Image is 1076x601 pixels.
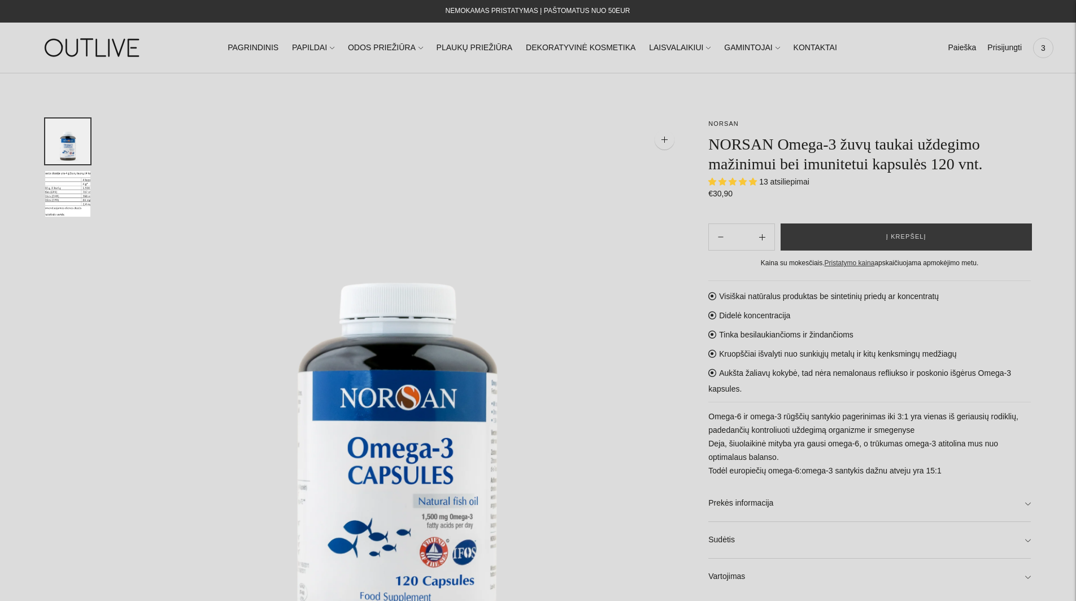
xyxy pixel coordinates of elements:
span: 4.92 stars [708,177,759,186]
a: Prisijungti [987,36,1022,60]
a: PAGRINDINIS [228,36,278,60]
button: Add product quantity [709,223,733,251]
p: Omega-6 ir omega-3 rūgščių santykio pagerinimas iki 3:1 yra vienas iš geriausių rodiklių, padedan... [708,410,1031,478]
img: OUTLIVE [23,28,164,67]
div: NEMOKAMAS PRISTATYMAS Į PAŠTOMATUS NUO 50EUR [446,5,630,18]
button: Subtract product quantity [750,223,774,251]
div: Kaina su mokesčiais. apskaičiuojama apmokėjimo metu. [708,257,1031,269]
span: 13 atsiliepimai [759,177,809,186]
a: PAPILDAI [292,36,334,60]
div: Visiškai natūralus produktas be sintetinių priedų ar koncentratų Didelė koncentracija Tinka besil... [708,280,1031,595]
a: 3 [1033,36,1053,60]
a: Pristatymo kaina [825,259,875,267]
a: NORSAN [708,120,739,127]
a: Paieška [948,36,976,60]
a: GAMINTOJAI [724,36,779,60]
span: €30,90 [708,189,733,198]
a: LAISVALAIKIUI [649,36,711,60]
a: ODOS PRIEŽIŪRA [348,36,423,60]
button: Į krepšelį [781,223,1032,251]
span: 3 [1035,40,1051,56]
button: Translation missing: en.general.accessibility.image_thumbail [45,119,90,164]
a: Sudėtis [708,522,1031,558]
a: DEKORATYVINĖ KOSMETIKA [526,36,635,60]
a: KONTAKTAI [794,36,837,60]
input: Product quantity [733,229,750,245]
a: PLAUKŲ PRIEŽIŪRA [437,36,513,60]
button: Translation missing: en.general.accessibility.image_thumbail [45,171,90,217]
span: Į krepšelį [886,231,926,243]
h1: NORSAN Omega-3 žuvų taukai uždegimo mažinimui bei imunitetui kapsulės 120 vnt. [708,134,1031,174]
a: Prekės informacija [708,485,1031,521]
a: Vartojimas [708,559,1031,595]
